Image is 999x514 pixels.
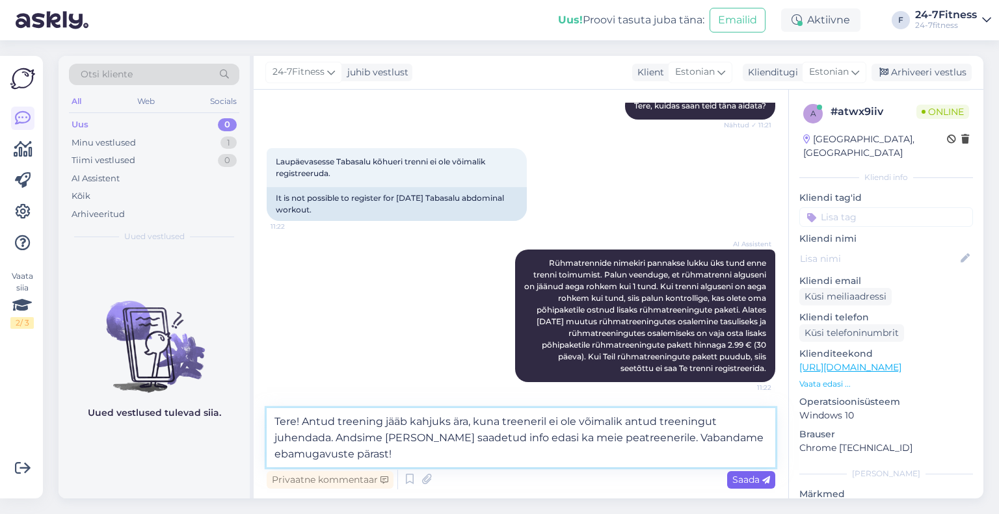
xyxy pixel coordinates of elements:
div: Klienditugi [743,66,798,79]
div: 24-7Fitness [915,10,977,20]
span: AI Assistent [723,239,771,249]
div: Web [135,93,157,110]
p: Vaata edasi ... [799,378,973,390]
div: 24-7fitness [915,20,977,31]
div: Klient [632,66,664,79]
div: Arhiveeritud [72,208,125,221]
span: Estonian [809,65,849,79]
p: Kliendi email [799,274,973,288]
div: All [69,93,84,110]
div: Küsi meiliaadressi [799,288,892,305]
div: 1 [220,136,237,149]
span: Saada [732,474,770,485]
div: AI Assistent [72,172,120,185]
div: Socials [207,93,239,110]
span: Otsi kliente [81,68,133,81]
div: Privaatne kommentaar [267,471,393,489]
span: 11:22 [271,222,319,231]
input: Lisa nimi [800,251,958,266]
p: Märkmed [799,487,973,501]
div: Tiimi vestlused [72,154,135,167]
span: Tere, kuidas saan teid täna aidata? [634,101,766,110]
span: a [810,109,816,118]
span: 11:22 [723,383,771,392]
p: Kliendi telefon [799,311,973,324]
div: # atwx9iiv [831,104,916,120]
p: Chrome [TECHNICAL_ID] [799,441,973,455]
span: Online [916,105,969,119]
div: 0 [218,154,237,167]
span: 24-7Fitness [273,65,325,79]
p: Operatsioonisüsteem [799,395,973,409]
div: Uus [72,118,88,131]
div: Minu vestlused [72,136,136,149]
div: Kliendi info [799,172,973,183]
div: Arhiveeri vestlus [872,64,972,81]
span: Rühmatrennide nimekiri pannakse lukku üks tund enne trenni toimumist. Palun veenduge, et rühmatre... [524,258,768,373]
div: Küsi telefoninumbrit [799,324,904,342]
p: Uued vestlused tulevad siia. [88,406,221,420]
button: Emailid [710,8,766,32]
div: Kõik [72,190,90,203]
div: [PERSON_NAME] [799,468,973,480]
div: [GEOGRAPHIC_DATA], [GEOGRAPHIC_DATA] [803,133,947,160]
div: 0 [218,118,237,131]
p: Kliendi nimi [799,232,973,246]
div: Vaata siia [10,270,34,329]
span: Uued vestlused [124,231,185,242]
span: Estonian [675,65,715,79]
p: Kliendi tag'id [799,191,973,205]
a: 24-7Fitness24-7fitness [915,10,991,31]
textarea: Tere! Antud treening jääb kahjuks ära, kuna treeneril ei ole võimalik antud treeningut juhendada.... [267,408,775,467]
span: Laupäevasesse Tabasalu kõhueri trenni ei ole võimalik registreeruda. [276,157,487,178]
b: Uus! [558,14,583,26]
div: juhib vestlust [342,66,408,79]
div: It is not possible to register for [DATE] Tabasalu abdominal workout. [267,187,527,221]
div: 2 / 3 [10,317,34,329]
a: [URL][DOMAIN_NAME] [799,361,901,373]
div: F [892,11,910,29]
img: Askly Logo [10,66,35,91]
p: Windows 10 [799,409,973,422]
p: Brauser [799,428,973,441]
div: Proovi tasuta juba täna: [558,12,704,28]
span: Nähtud ✓ 11:21 [723,120,771,130]
p: Klienditeekond [799,347,973,361]
div: Aktiivne [781,8,860,32]
input: Lisa tag [799,207,973,227]
img: No chats [59,277,250,394]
